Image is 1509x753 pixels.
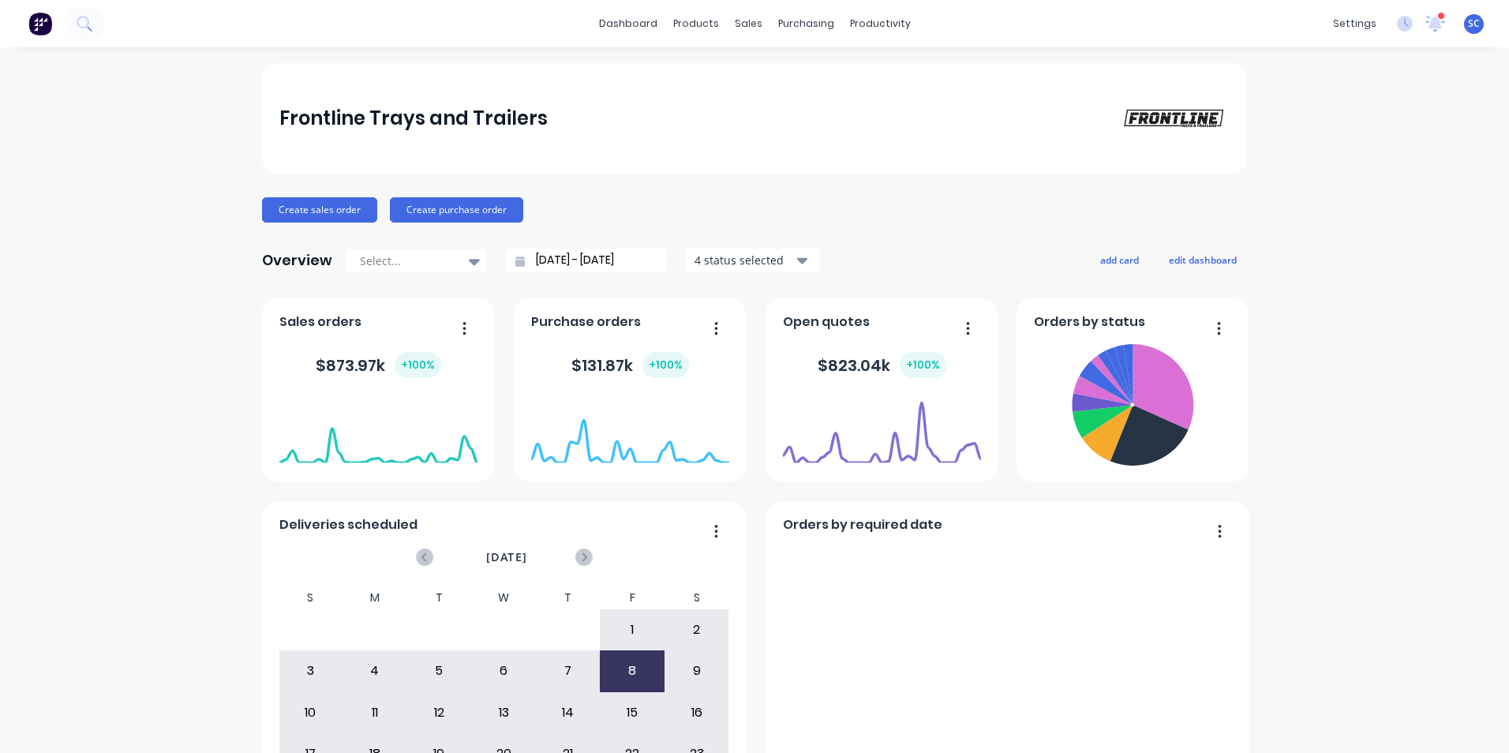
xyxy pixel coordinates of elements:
[343,693,406,732] div: 11
[395,352,441,378] div: + 100 %
[1034,313,1145,332] span: Orders by status
[408,651,471,691] div: 5
[279,313,361,332] span: Sales orders
[536,586,601,609] div: T
[343,651,406,691] div: 4
[486,549,527,566] span: [DATE]
[262,197,377,223] button: Create sales order
[665,12,727,36] div: products
[665,610,728,650] div: 2
[1159,249,1247,270] button: edit dashboard
[279,103,548,134] div: Frontline Trays and Trailers
[1090,249,1149,270] button: add card
[642,352,689,378] div: + 100 %
[262,245,332,276] div: Overview
[600,586,665,609] div: F
[727,12,770,36] div: sales
[601,651,664,691] div: 8
[537,651,600,691] div: 7
[571,352,689,378] div: $ 131.87k
[537,693,600,732] div: 14
[783,313,870,332] span: Open quotes
[472,693,535,732] div: 13
[28,12,52,36] img: Factory
[665,693,728,732] div: 16
[665,586,729,609] div: S
[471,586,536,609] div: W
[1325,12,1384,36] div: settings
[842,12,919,36] div: productivity
[408,693,471,732] div: 12
[407,586,472,609] div: T
[695,252,794,268] div: 4 status selected
[900,352,946,378] div: + 100 %
[591,12,665,36] a: dashboard
[279,586,343,609] div: S
[343,586,407,609] div: M
[279,693,343,732] div: 10
[1119,106,1230,130] img: Frontline Trays and Trailers
[818,352,946,378] div: $ 823.04k
[531,313,641,332] span: Purchase orders
[686,249,820,272] button: 4 status selected
[601,693,664,732] div: 15
[1468,17,1480,31] span: SC
[665,651,728,691] div: 9
[770,12,842,36] div: purchasing
[390,197,523,223] button: Create purchase order
[279,651,343,691] div: 3
[601,610,664,650] div: 1
[472,651,535,691] div: 6
[316,352,441,378] div: $ 873.97k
